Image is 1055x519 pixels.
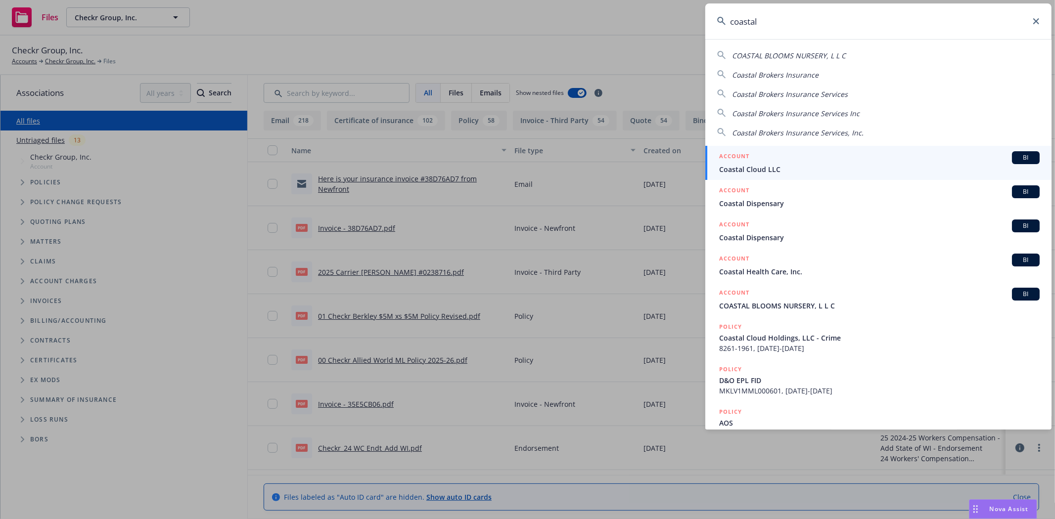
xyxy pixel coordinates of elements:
[719,219,749,231] h5: ACCOUNT
[1016,221,1036,230] span: BI
[1016,187,1036,196] span: BI
[719,301,1040,311] span: COASTAL BLOOMS NURSERY, L L C
[732,109,860,118] span: Coastal Brokers Insurance Services Inc
[705,282,1052,316] a: ACCOUNTBICOASTAL BLOOMS NURSERY, L L C
[705,180,1052,214] a: ACCOUNTBICoastal Dispensary
[705,3,1052,39] input: Search...
[1016,153,1036,162] span: BI
[719,198,1040,209] span: Coastal Dispensary
[705,359,1052,401] a: POLICYD&O EPL FIDMKLV1MML000601, [DATE]-[DATE]
[719,375,1040,386] span: D&O EPL FID
[705,316,1052,359] a: POLICYCoastal Cloud Holdings, LLC - Crime8261-1961, [DATE]-[DATE]
[719,418,1040,428] span: AOS
[732,89,848,99] span: Coastal Brokers Insurance Services
[969,499,1037,519] button: Nova Assist
[719,232,1040,243] span: Coastal Dispensary
[705,146,1052,180] a: ACCOUNTBICoastal Cloud LLC
[705,401,1052,444] a: POLICYAOS6081762767, [DATE]-[DATE]
[719,343,1040,353] span: 8261-1961, [DATE]-[DATE]
[990,505,1029,513] span: Nova Assist
[719,364,742,374] h5: POLICY
[719,254,749,265] h5: ACCOUNT
[732,128,864,137] span: Coastal Brokers Insurance Services, Inc.
[719,151,749,163] h5: ACCOUNT
[719,322,742,332] h5: POLICY
[719,266,1040,277] span: Coastal Health Care, Inc.
[1016,290,1036,299] span: BI
[705,248,1052,282] a: ACCOUNTBICoastal Health Care, Inc.
[719,428,1040,438] span: 6081762767, [DATE]-[DATE]
[719,386,1040,396] span: MKLV1MML000601, [DATE]-[DATE]
[719,288,749,300] h5: ACCOUNT
[719,164,1040,174] span: Coastal Cloud LLC
[732,70,819,80] span: Coastal Brokers Insurance
[719,185,749,197] h5: ACCOUNT
[719,407,742,417] h5: POLICY
[705,214,1052,248] a: ACCOUNTBICoastal Dispensary
[1016,256,1036,264] span: BI
[732,51,846,60] span: COASTAL BLOOMS NURSERY, L L C
[969,500,982,519] div: Drag to move
[719,333,1040,343] span: Coastal Cloud Holdings, LLC - Crime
